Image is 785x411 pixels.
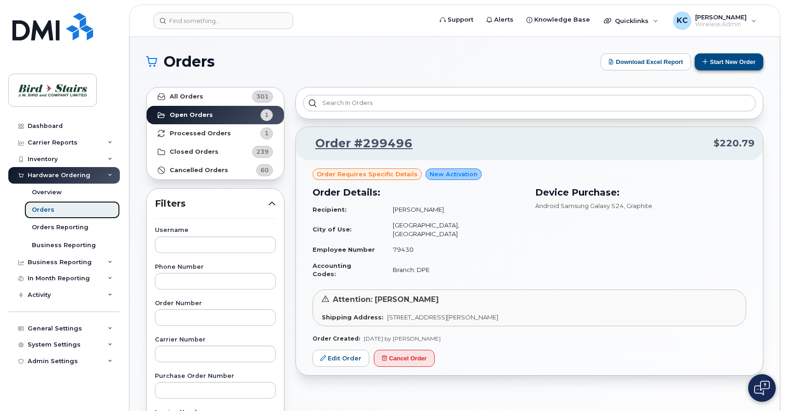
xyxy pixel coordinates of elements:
label: Username [155,227,276,233]
strong: All Orders [170,93,203,100]
span: 239 [256,147,269,156]
td: [PERSON_NAME] [384,202,524,218]
h3: Order Details: [313,185,524,199]
span: [STREET_ADDRESS][PERSON_NAME] [387,313,498,321]
strong: Order Created: [313,335,360,342]
td: 79430 [384,242,524,258]
span: Android Samsung Galaxy S24 [535,202,624,209]
span: 1 [265,129,269,138]
strong: Processed Orders [170,130,231,137]
span: Order requires Specific details [317,170,418,179]
span: New Activation [430,170,478,179]
strong: Closed Orders [170,148,218,156]
strong: Shipping Address: [322,313,384,321]
img: Open chat [754,381,770,395]
a: Closed Orders239 [147,143,284,161]
strong: Employee Number [313,246,375,253]
a: Edit Order [313,350,369,367]
button: Start New Order [695,53,763,70]
a: Processed Orders1 [147,124,284,143]
a: Open Orders1 [147,106,284,124]
a: Cancelled Orders60 [147,161,284,179]
label: Carrier Number [155,337,276,343]
strong: Accounting Codes: [313,262,351,278]
span: 1 [265,110,269,119]
a: All Orders301 [147,87,284,106]
span: Orders [164,55,215,69]
label: Order Number [155,301,276,307]
input: Search in orders [303,95,755,111]
label: Phone Number [155,264,276,270]
span: 301 [256,92,269,101]
a: Order #299496 [304,135,413,152]
span: $220.79 [714,137,755,150]
strong: Recipient: [313,206,347,213]
span: [DATE] by [PERSON_NAME] [364,335,441,342]
button: Download Excel Report [601,53,691,70]
strong: City of Use: [313,226,352,233]
span: Attention: [PERSON_NAME] [333,295,439,304]
td: Branch: DPE [384,258,524,282]
span: 60 [260,166,269,174]
label: Purchase Order Number [155,373,276,379]
button: Cancel Order [374,350,435,367]
td: [GEOGRAPHIC_DATA], [GEOGRAPHIC_DATA] [384,217,524,242]
span: , Graphite [624,202,652,209]
strong: Open Orders [170,111,213,119]
span: Filters [155,197,268,210]
h3: Device Purchase: [535,185,747,199]
strong: Cancelled Orders [170,167,228,174]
